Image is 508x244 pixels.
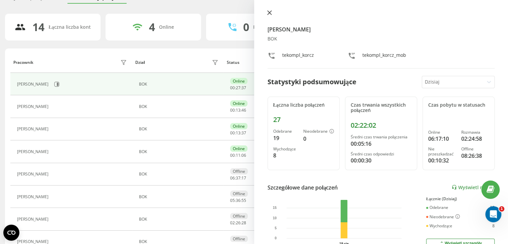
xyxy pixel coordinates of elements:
[268,77,356,87] div: Statystyki podsumowujące
[461,147,489,151] div: Offline
[351,156,411,164] div: 00:00:30
[428,135,456,143] div: 06:17:10
[241,107,246,113] span: 46
[426,214,460,220] div: Nieodebrane
[32,21,44,33] div: 14
[241,130,246,136] span: 37
[428,147,456,156] div: Nie przeszkadzać
[492,224,495,228] div: 8
[135,60,145,65] div: Dział
[236,130,240,136] span: 13
[426,197,495,201] div: Łącznie (Dzisiaj)
[139,104,220,109] div: BOK
[351,152,411,156] div: Średni czas odpowiedzi
[17,149,50,154] div: [PERSON_NAME]
[17,239,50,244] div: [PERSON_NAME]
[485,206,501,222] iframe: Intercom live chat
[230,168,248,174] div: Offline
[230,153,246,158] div: : :
[268,25,495,33] h4: [PERSON_NAME]
[351,135,411,139] div: Średni czas trwania połączenia
[452,185,495,190] a: Wyświetl raport
[273,134,298,142] div: 19
[273,129,298,134] div: Odebrane
[236,107,240,113] span: 13
[230,198,246,203] div: : :
[351,140,411,148] div: 00:05:16
[230,175,235,181] span: 06
[139,217,220,222] div: BOK
[273,206,277,210] text: 15
[362,52,406,62] div: tekompl_korcz_mob
[241,220,246,226] span: 28
[230,130,235,136] span: 00
[268,36,495,42] div: BOK
[139,172,220,176] div: BOK
[351,102,411,114] div: Czas trwania wszystkich połączeń
[461,130,489,135] div: Rozmawia
[230,78,247,84] div: Online
[139,149,220,154] div: BOK
[351,121,411,129] div: 02:22:02
[428,156,456,164] div: 00:10:32
[273,116,334,124] div: 27
[236,220,240,226] span: 26
[230,220,235,226] span: 02
[273,147,298,151] div: Wychodzące
[230,85,235,91] span: 00
[499,206,504,212] span: 1
[230,100,247,107] div: Online
[230,107,235,113] span: 00
[230,191,248,197] div: Offline
[428,102,489,108] div: Czas pobytu w statusach
[230,152,235,158] span: 00
[273,102,334,108] div: Łączna liczba połączeń
[48,24,91,30] div: Łączna liczba kont
[273,151,298,159] div: 8
[303,135,334,143] div: 0
[230,236,248,242] div: Offline
[428,130,456,135] div: Online
[241,175,246,181] span: 17
[149,21,155,33] div: 4
[461,152,489,160] div: 08:26:38
[236,175,240,181] span: 37
[230,176,246,180] div: : :
[303,129,334,134] div: Nieodebrane
[236,85,240,91] span: 27
[227,60,239,65] div: Status
[426,224,452,228] div: Wychodzące
[139,239,220,244] div: BOK
[3,225,19,241] button: Open CMP widget
[230,108,246,113] div: : :
[461,135,489,143] div: 02:24:58
[230,198,235,203] span: 05
[17,104,50,109] div: [PERSON_NAME]
[490,205,495,210] div: 19
[273,216,277,220] text: 10
[230,86,246,90] div: : :
[139,127,220,131] div: BOK
[230,123,247,129] div: Online
[159,24,174,30] div: Online
[230,145,247,152] div: Online
[241,198,246,203] span: 55
[236,198,240,203] span: 36
[282,52,314,62] div: tekompl_korcz
[275,226,277,230] text: 5
[426,205,448,210] div: Odebrane
[17,82,50,87] div: [PERSON_NAME]
[268,184,338,192] div: Szczegółowe dane połączeń
[17,127,50,131] div: [PERSON_NAME]
[253,24,280,30] div: Rozmawiają
[241,152,246,158] span: 06
[275,236,277,240] text: 0
[17,172,50,176] div: [PERSON_NAME]
[230,131,246,135] div: : :
[236,152,240,158] span: 11
[230,213,248,219] div: Offline
[139,195,220,199] div: BOK
[13,60,33,65] div: Pracownik
[17,195,50,199] div: [PERSON_NAME]
[230,221,246,225] div: : :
